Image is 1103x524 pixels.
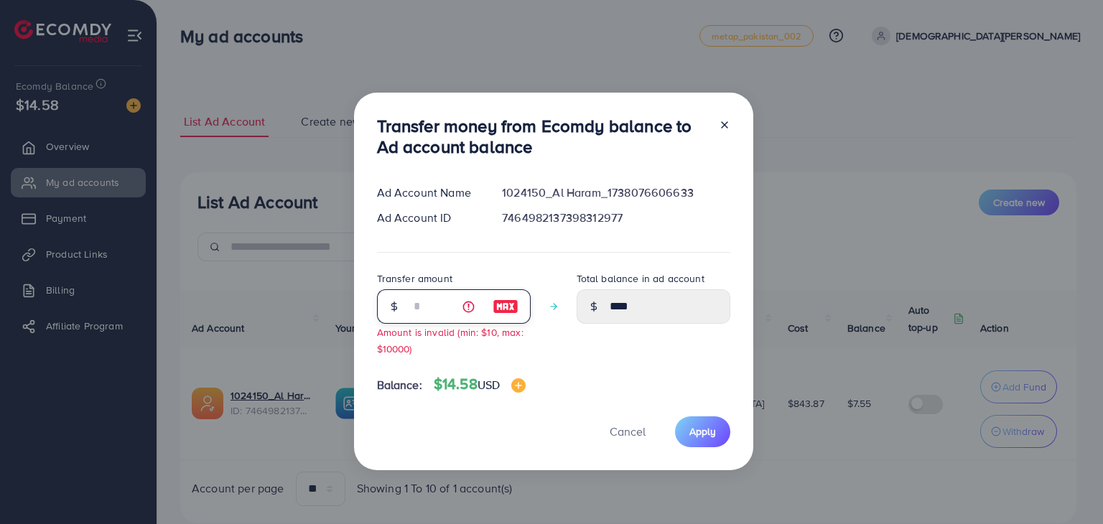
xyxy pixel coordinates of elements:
div: 7464982137398312977 [490,210,741,226]
h4: $14.58 [434,375,526,393]
div: Ad Account ID [366,210,491,226]
div: Ad Account Name [366,184,491,201]
iframe: Chat [1042,459,1092,513]
button: Cancel [592,416,664,447]
div: 1024150_Al Haram_1738076606633 [490,184,741,201]
span: Apply [689,424,716,439]
span: USD [478,377,500,393]
label: Transfer amount [377,271,452,286]
span: Cancel [610,424,646,439]
img: image [493,298,518,315]
small: Amount is invalid (min: $10, max: $10000) [377,325,523,355]
h3: Transfer money from Ecomdy balance to Ad account balance [377,116,707,157]
span: Balance: [377,377,422,393]
button: Apply [675,416,730,447]
img: image [511,378,526,393]
label: Total balance in ad account [577,271,704,286]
